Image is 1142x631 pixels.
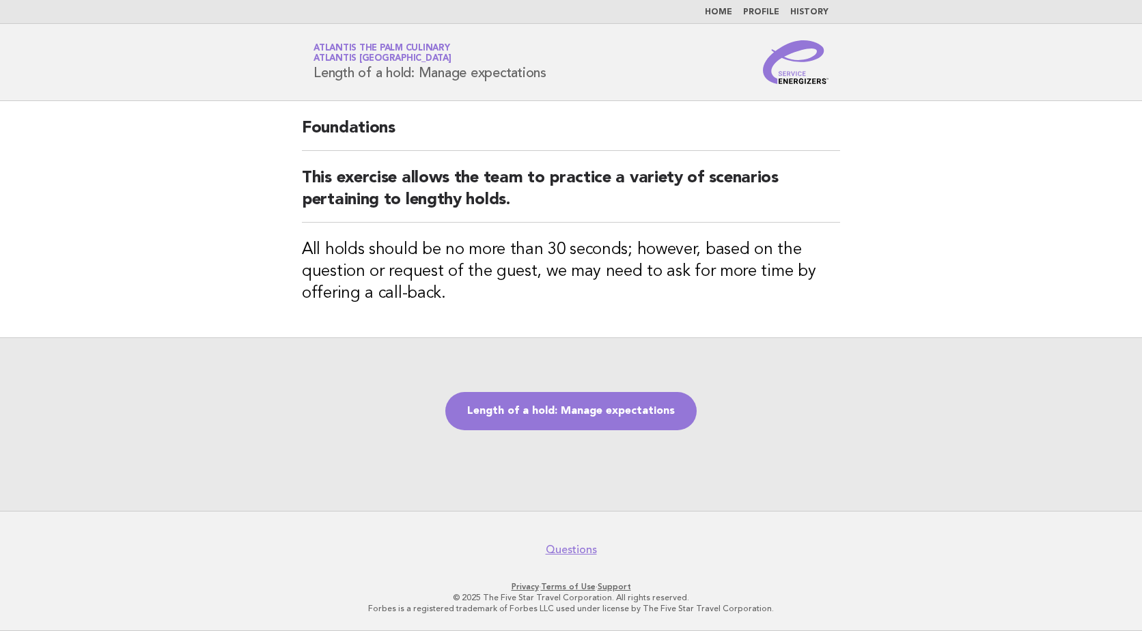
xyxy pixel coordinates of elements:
a: Terms of Use [541,582,596,591]
h2: This exercise allows the team to practice a variety of scenarios pertaining to lengthy holds. [302,167,840,223]
h1: Length of a hold: Manage expectations [314,44,546,80]
h3: All holds should be no more than 30 seconds; however, based on the question or request of the gue... [302,239,840,305]
img: Service Energizers [763,40,828,84]
a: Profile [743,8,779,16]
a: History [790,8,828,16]
a: Questions [546,543,597,557]
h2: Foundations [302,117,840,151]
a: Privacy [512,582,539,591]
span: Atlantis [GEOGRAPHIC_DATA] [314,55,451,64]
a: Home [705,8,732,16]
a: Support [598,582,631,591]
a: Atlantis The Palm CulinaryAtlantis [GEOGRAPHIC_DATA] [314,44,451,63]
p: Forbes is a registered trademark of Forbes LLC used under license by The Five Star Travel Corpora... [153,603,989,614]
p: · · [153,581,989,592]
p: © 2025 The Five Star Travel Corporation. All rights reserved. [153,592,989,603]
a: Length of a hold: Manage expectations [445,392,697,430]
